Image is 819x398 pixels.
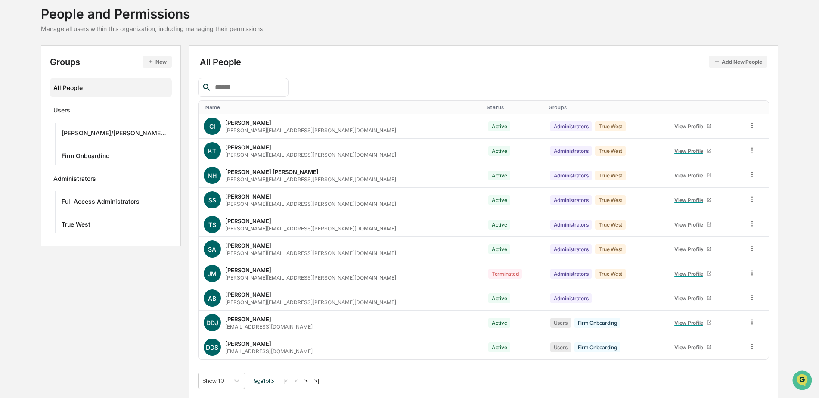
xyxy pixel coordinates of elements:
[62,152,110,162] div: Firm Onboarding
[674,344,707,351] div: View Profile
[488,195,511,205] div: Active
[671,120,716,133] a: View Profile
[225,218,271,224] div: [PERSON_NAME]
[488,318,511,328] div: Active
[595,146,626,156] div: True West
[674,123,707,130] div: View Profile
[17,125,54,134] span: Data Lookup
[225,152,396,158] div: [PERSON_NAME][EMAIL_ADDRESS][PERSON_NAME][DOMAIN_NAME]
[225,340,271,347] div: [PERSON_NAME]
[208,270,217,277] span: JM
[550,195,592,205] div: Administrators
[595,244,626,254] div: True West
[312,377,322,385] button: >|
[549,104,662,110] div: Toggle SortBy
[29,66,141,75] div: Start new chat
[487,104,542,110] div: Toggle SortBy
[488,121,511,131] div: Active
[225,299,396,305] div: [PERSON_NAME][EMAIL_ADDRESS][PERSON_NAME][DOMAIN_NAME]
[225,144,271,151] div: [PERSON_NAME]
[146,68,157,79] button: Start new chat
[671,193,716,207] a: View Profile
[791,370,815,393] iframe: Open customer support
[17,109,56,117] span: Preclearance
[550,318,571,328] div: Users
[62,129,168,140] div: [PERSON_NAME]/[PERSON_NAME] Onboarding
[550,244,592,254] div: Administrators
[225,267,271,274] div: [PERSON_NAME]
[671,341,716,354] a: View Profile
[550,220,592,230] div: Administrators
[674,221,707,228] div: View Profile
[671,267,716,280] a: View Profile
[671,218,716,231] a: View Profile
[709,56,767,68] button: Add New People
[671,316,716,330] a: View Profile
[550,293,592,303] div: Administrators
[550,171,592,180] div: Administrators
[669,104,740,110] div: Toggle SortBy
[595,171,626,180] div: True West
[53,81,168,95] div: All People
[671,292,716,305] a: View Profile
[206,319,218,326] span: DDJ
[225,201,396,207] div: [PERSON_NAME][EMAIL_ADDRESS][PERSON_NAME][DOMAIN_NAME]
[41,25,263,32] div: Manage all users within this organization, including managing their permissions
[225,127,396,134] div: [PERSON_NAME][EMAIL_ADDRESS][PERSON_NAME][DOMAIN_NAME]
[488,171,511,180] div: Active
[674,295,707,302] div: View Profile
[302,377,310,385] button: >
[225,225,396,232] div: [PERSON_NAME][EMAIL_ADDRESS][PERSON_NAME][DOMAIN_NAME]
[251,377,274,384] span: Page 1 of 3
[281,377,291,385] button: |<
[225,242,271,249] div: [PERSON_NAME]
[674,320,707,326] div: View Profile
[595,195,626,205] div: True West
[674,148,707,154] div: View Profile
[53,106,70,117] div: Users
[595,220,626,230] div: True West
[208,196,216,204] span: SS
[205,104,480,110] div: Toggle SortBy
[50,56,171,68] div: Groups
[86,146,104,152] span: Pylon
[595,121,626,131] div: True West
[62,198,140,208] div: Full Access Administrators
[208,295,216,302] span: AB
[595,269,626,279] div: True West
[550,342,571,352] div: Users
[225,348,313,354] div: [EMAIL_ADDRESS][DOMAIN_NAME]
[671,243,716,256] a: View Profile
[143,56,171,68] button: New
[488,244,511,254] div: Active
[61,146,104,152] a: Powered byPylon
[208,246,216,253] span: SA
[59,105,110,121] a: 🗄️Attestations
[208,221,216,228] span: TS
[209,123,215,130] span: CI
[225,323,313,330] div: [EMAIL_ADDRESS][DOMAIN_NAME]
[225,250,396,256] div: [PERSON_NAME][EMAIL_ADDRESS][PERSON_NAME][DOMAIN_NAME]
[550,121,592,131] div: Administrators
[208,147,216,155] span: KT
[225,168,319,175] div: [PERSON_NAME] [PERSON_NAME]
[574,342,620,352] div: Firm Onboarding
[225,274,396,281] div: [PERSON_NAME][EMAIL_ADDRESS][PERSON_NAME][DOMAIN_NAME]
[71,109,107,117] span: Attestations
[225,193,271,200] div: [PERSON_NAME]
[550,146,592,156] div: Administrators
[62,221,90,231] div: True West
[674,197,707,203] div: View Profile
[200,56,767,68] div: All People
[750,104,765,110] div: Toggle SortBy
[29,75,109,81] div: We're available if you need us!
[9,18,157,32] p: How can we help?
[225,176,396,183] div: [PERSON_NAME][EMAIL_ADDRESS][PERSON_NAME][DOMAIN_NAME]
[206,344,218,351] span: DDS
[5,105,59,121] a: 🖐️Preclearance
[5,121,58,137] a: 🔎Data Lookup
[671,144,716,158] a: View Profile
[674,172,707,179] div: View Profile
[488,220,511,230] div: Active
